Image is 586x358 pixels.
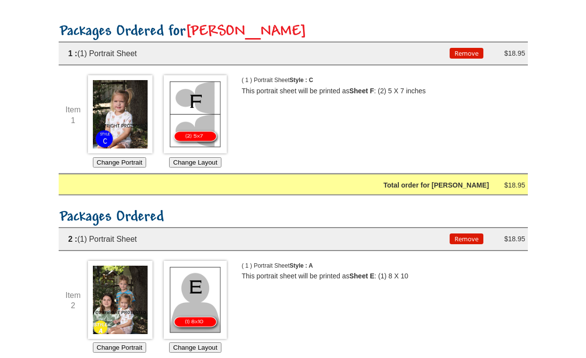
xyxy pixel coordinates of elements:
[59,290,88,311] div: Item 2
[450,48,483,59] button: Remove
[59,105,88,126] div: Item 1
[68,235,78,243] span: 2 :
[164,261,227,354] div: Choose which Layout you would like for this Portrait Sheet
[186,24,306,40] span: [PERSON_NAME]
[59,23,528,41] h2: Packages Ordered for
[349,87,374,95] b: Sheet F
[164,75,227,168] div: Choose which Layout you would like for this Portrait Sheet
[450,47,479,60] div: Remove
[68,49,78,58] span: 1 :
[84,179,489,191] div: Total order for [PERSON_NAME]
[242,86,511,97] p: This portrait sheet will be printed as : (2) 5 X 7 inches
[93,342,146,353] button: Change Portrait
[496,47,525,60] div: $18.95
[496,179,525,191] div: $18.95
[169,157,221,168] button: Change Layout
[164,75,226,153] img: Choose Layout
[290,262,313,269] span: Style : A
[59,233,450,245] div: (1) Portrait Sheet
[169,342,221,353] button: Change Layout
[242,261,340,272] p: ( 1 ) Portrait Sheet
[242,75,340,86] p: ( 1 ) Portrait Sheet
[88,75,152,153] img: Choose Image *1960_0049c*1960
[88,75,152,168] div: Choose which Image you'd like to use for this Portrait Sheet
[290,77,313,84] span: Style : C
[59,47,450,60] div: (1) Portrait Sheet
[242,271,511,282] p: This portrait sheet will be printed as : (1) 8 X 10
[450,233,483,244] button: Remove
[450,233,479,245] div: Remove
[93,157,146,168] button: Change Portrait
[164,261,226,339] img: Choose Layout
[349,272,374,280] b: Sheet E
[88,261,152,339] img: Choose Image *1960_0050a*1960
[59,209,528,243] h2: Packages Ordered for
[88,261,152,354] div: Choose which Image you'd like to use for this Portrait Sheet
[496,233,525,245] div: $18.95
